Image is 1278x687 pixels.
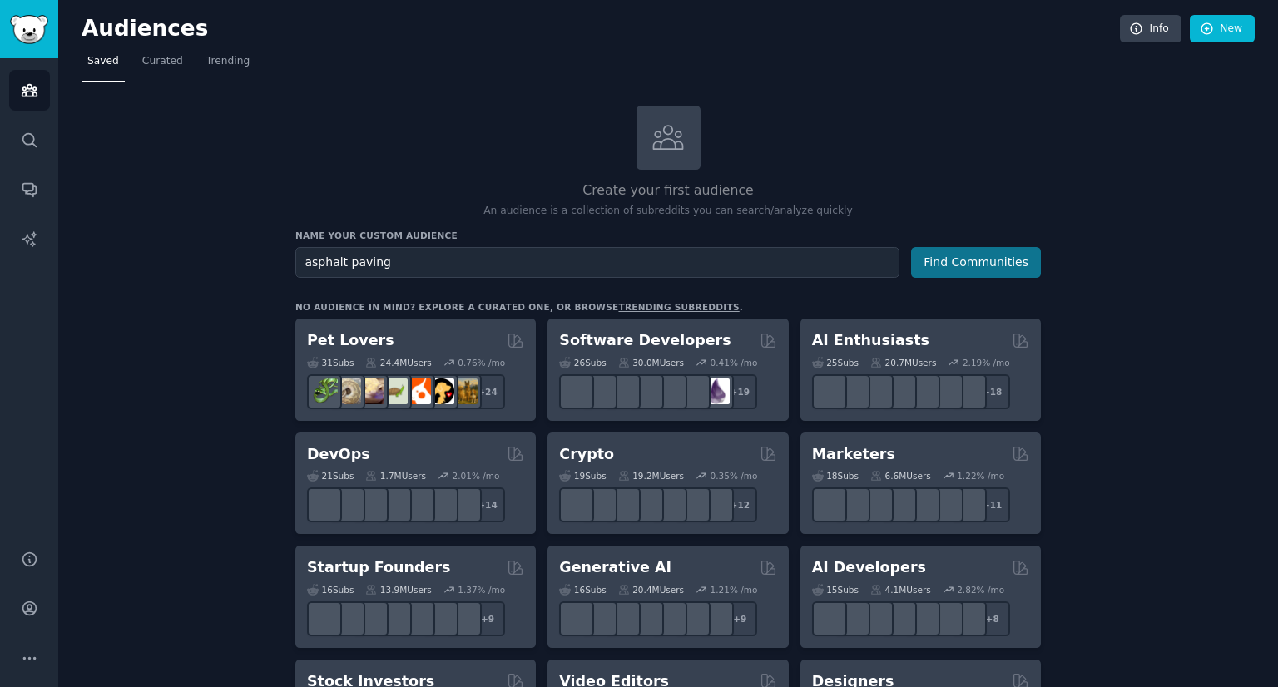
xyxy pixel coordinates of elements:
[956,378,982,404] img: ArtificalIntelligence
[359,378,384,404] img: leopardgeckos
[634,378,660,404] img: iOSProgramming
[933,378,958,404] img: OpenAIDev
[618,357,684,368] div: 30.0M Users
[335,378,361,404] img: ballpython
[405,378,431,404] img: cockatiel
[559,357,606,368] div: 26 Sub s
[816,492,842,518] img: content_marketing
[681,605,706,631] img: starryai
[201,48,255,82] a: Trending
[840,378,865,404] img: DeepSeek
[863,378,889,404] img: AItoolsCatalog
[956,492,982,518] img: OnlineMarketing
[812,357,859,368] div: 25 Sub s
[812,470,859,482] div: 18 Sub s
[365,357,431,368] div: 24.4M Users
[812,330,929,351] h2: AI Enthusiasts
[382,605,408,631] img: ycombinator
[812,584,859,596] div: 15 Sub s
[704,378,730,404] img: elixir
[975,374,1010,409] div: + 18
[559,470,606,482] div: 19 Sub s
[722,487,757,522] div: + 12
[428,378,454,404] img: PetAdvice
[365,470,426,482] div: 1.7M Users
[307,330,394,351] h2: Pet Lovers
[295,180,1041,201] h2: Create your first audience
[559,557,671,578] h2: Generative AI
[295,204,1041,219] p: An audience is a collection of subreddits you can search/analyze quickly
[405,492,431,518] img: platformengineering
[564,492,590,518] img: ethfinance
[711,357,758,368] div: 0.41 % /mo
[1190,15,1255,43] a: New
[909,605,935,631] img: OpenSourceAI
[470,374,505,409] div: + 24
[405,605,431,631] img: indiehackers
[722,601,757,636] div: + 9
[634,605,660,631] img: sdforall
[382,378,408,404] img: turtle
[634,492,660,518] img: web3
[452,492,478,518] img: PlatformEngineers
[307,444,370,465] h2: DevOps
[452,605,478,631] img: growmybusiness
[711,470,758,482] div: 0.35 % /mo
[886,378,912,404] img: chatgpt_promptDesign
[312,605,338,631] img: EntrepreneurRideAlong
[863,605,889,631] img: Rag
[295,301,743,313] div: No audience in mind? Explore a curated one, or browse .
[618,470,684,482] div: 19.2M Users
[307,557,450,578] h2: Startup Founders
[870,470,931,482] div: 6.6M Users
[312,492,338,518] img: azuredevops
[1120,15,1181,43] a: Info
[559,330,731,351] h2: Software Developers
[307,357,354,368] div: 31 Sub s
[611,492,637,518] img: ethstaker
[975,601,1010,636] div: + 8
[886,492,912,518] img: Emailmarketing
[382,492,408,518] img: DevOpsLinks
[587,605,613,631] img: dalle2
[335,492,361,518] img: AWS_Certified_Experts
[870,584,931,596] div: 4.1M Users
[957,470,1004,482] div: 1.22 % /mo
[704,492,730,518] img: defi_
[470,487,505,522] div: + 14
[295,230,1041,241] h3: Name your custom audience
[840,492,865,518] img: bigseo
[206,54,250,69] span: Trending
[564,605,590,631] img: aivideo
[657,378,683,404] img: reactnative
[458,584,505,596] div: 1.37 % /mo
[933,492,958,518] img: MarketingResearch
[295,247,899,278] input: Pick a short name, like "Digital Marketers" or "Movie-Goers"
[87,54,119,69] span: Saved
[711,584,758,596] div: 1.21 % /mo
[812,557,926,578] h2: AI Developers
[957,584,1004,596] div: 2.82 % /mo
[618,302,739,312] a: trending subreddits
[587,378,613,404] img: csharp
[82,16,1120,42] h2: Audiences
[307,470,354,482] div: 21 Sub s
[142,54,183,69] span: Curated
[611,605,637,631] img: deepdream
[359,492,384,518] img: Docker_DevOps
[611,378,637,404] img: learnjavascript
[681,492,706,518] img: CryptoNews
[82,48,125,82] a: Saved
[470,601,505,636] div: + 9
[657,605,683,631] img: FluxAI
[453,470,500,482] div: 2.01 % /mo
[559,444,614,465] h2: Crypto
[704,605,730,631] img: DreamBooth
[886,605,912,631] img: MistralAI
[870,357,936,368] div: 20.7M Users
[933,605,958,631] img: llmops
[911,247,1041,278] button: Find Communities
[136,48,189,82] a: Curated
[587,492,613,518] img: 0xPolygon
[863,492,889,518] img: AskMarketing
